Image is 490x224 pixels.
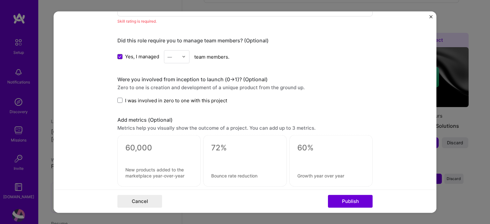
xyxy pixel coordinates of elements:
div: Skill rating is required. [117,18,373,24]
div: Metrics help you visually show the outcome of a project. You can add up to 3 metrics. [117,125,373,131]
div: Were you involved from inception to launch (0 -> 1)? (Optional) [117,76,373,83]
span: I was involved in zero to one with this project [125,97,227,104]
div: Did this role require you to manage team members? (Optional) [117,37,373,44]
div: Zero to one is creation and development of a unique product from the ground up. [117,84,373,90]
span: Yes, I managed [125,53,159,60]
button: Cancel [117,195,162,208]
div: — [167,53,172,60]
div: team members. [117,50,373,63]
div: Add metrics (Optional) [117,117,373,123]
button: Publish [328,195,373,208]
img: drop icon [182,55,186,59]
button: Close [429,15,433,22]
